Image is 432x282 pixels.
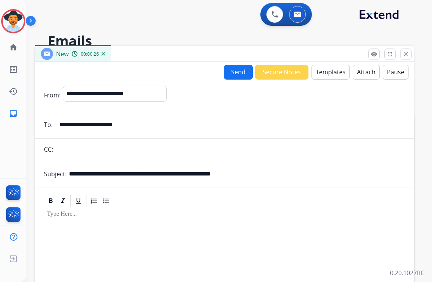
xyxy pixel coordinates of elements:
[390,268,424,277] p: 0.20.1027RC
[73,195,84,207] div: Underline
[387,51,393,58] mat-icon: fullscreen
[353,65,380,80] button: Attach
[45,195,56,207] div: Bold
[57,195,69,207] div: Italic
[44,145,53,154] p: CC:
[3,11,24,32] img: avatar
[100,195,112,207] div: Bullet List
[255,65,308,80] button: Secure Notes
[9,109,18,118] mat-icon: inbox
[402,51,409,58] mat-icon: close
[371,51,377,58] mat-icon: remove_red_eye
[44,169,67,179] p: Subject:
[9,43,18,52] mat-icon: home
[224,65,253,80] button: Send
[383,65,409,80] button: Pause
[9,87,18,96] mat-icon: history
[56,50,69,58] span: New
[88,195,100,207] div: Ordered List
[311,65,350,80] button: Templates
[81,51,99,57] span: 00:00:26
[44,91,61,100] p: From:
[44,120,53,129] p: To:
[48,33,414,49] h2: Emails
[9,65,18,74] mat-icon: list_alt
